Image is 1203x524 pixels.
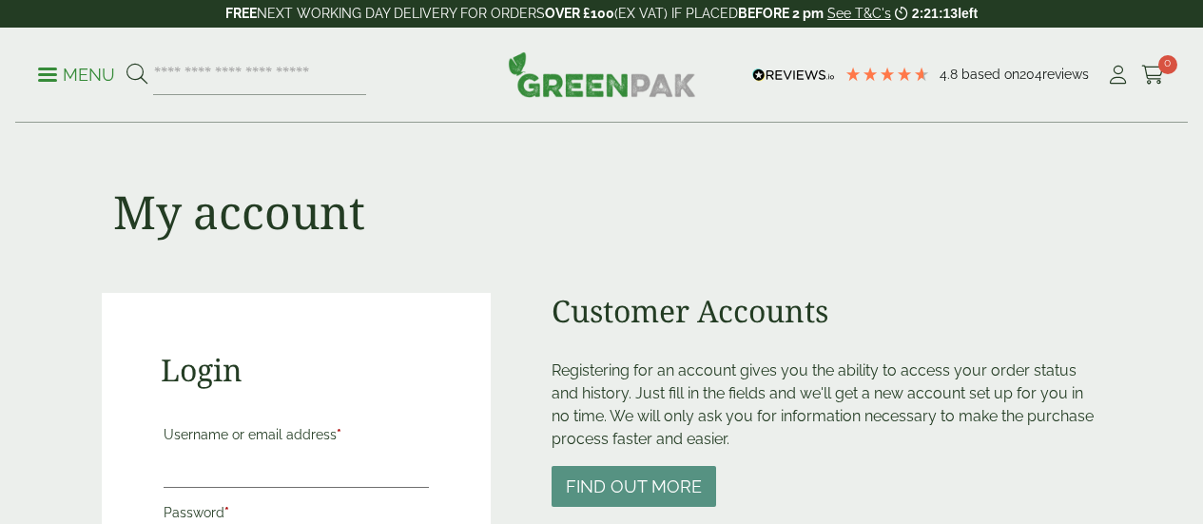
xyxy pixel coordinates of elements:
[940,67,961,82] span: 4.8
[961,67,1019,82] span: Based on
[752,68,835,82] img: REVIEWS.io
[545,6,614,21] strong: OVER £100
[113,184,365,240] h1: My account
[161,352,433,388] h2: Login
[1141,61,1165,89] a: 0
[844,66,930,83] div: 4.79 Stars
[827,6,891,21] a: See T&C's
[1141,66,1165,85] i: Cart
[1106,66,1130,85] i: My Account
[912,6,958,21] span: 2:21:13
[552,293,1101,329] h2: Customer Accounts
[38,64,115,87] p: Menu
[552,466,716,507] button: Find out more
[1019,67,1042,82] span: 204
[508,51,696,97] img: GreenPak Supplies
[1158,55,1177,74] span: 0
[225,6,257,21] strong: FREE
[738,6,824,21] strong: BEFORE 2 pm
[552,359,1101,451] p: Registering for an account gives you the ability to access your order status and history. Just fi...
[552,478,716,496] a: Find out more
[958,6,978,21] span: left
[1042,67,1089,82] span: reviews
[38,64,115,83] a: Menu
[164,421,430,448] label: Username or email address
